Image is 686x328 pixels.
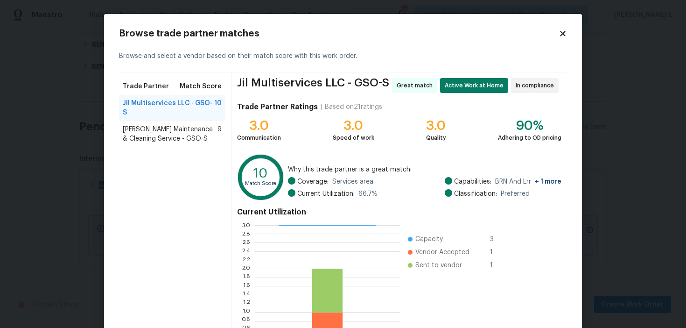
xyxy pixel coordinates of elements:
div: 3.0 [426,121,446,130]
text: 2.4 [242,249,250,254]
span: Jil Multiservices LLC - GSO-S [237,78,389,93]
text: 2.6 [242,240,250,245]
span: Sent to vendor [415,261,462,270]
span: Capabilities: [454,177,491,186]
span: BRN And Lrr [495,177,561,186]
span: Classification: [454,189,497,199]
div: | [318,102,325,112]
div: Speed of work [333,133,374,143]
div: Adhering to OD pricing [498,133,561,143]
span: Jil Multiservices LLC - GSO-S [123,99,214,117]
div: Browse and select a vendor based on their match score with this work order. [119,40,567,72]
span: 66.7 % [358,189,378,199]
span: + 1 more [535,178,561,185]
h2: Browse trade partner matches [119,29,559,38]
div: 90% [498,121,561,130]
span: Active Work at Home [445,81,507,90]
h4: Trade Partner Ratings [237,102,318,112]
div: 3.0 [333,121,374,130]
div: Based on 21 ratings [325,102,382,112]
span: 1 [490,261,505,270]
span: [PERSON_NAME] Maintenance & Cleaning Service - GSO-S [123,125,217,143]
h4: Current Utilization [237,207,561,217]
span: Vendor Accepted [415,248,469,257]
text: 2.2 [242,257,250,263]
text: 0.8 [241,318,250,324]
span: 3 [490,235,505,244]
text: 3.0 [242,222,250,228]
text: 1.4 [243,292,250,298]
span: Coverage: [297,177,329,186]
text: 10 [253,167,268,180]
span: Why this trade partner is a great match: [288,165,561,174]
span: 10 [214,99,222,117]
div: 3.0 [237,121,281,130]
span: Capacity [415,235,443,244]
text: 1.6 [243,283,250,289]
span: 9 [217,125,222,143]
text: 1.2 [243,301,250,307]
span: 1 [490,248,505,257]
text: Match Score [245,181,276,186]
div: Quality [426,133,446,143]
text: 1.8 [243,275,250,280]
text: 1.0 [243,309,250,315]
text: 2.8 [242,231,250,236]
span: Great match [397,81,436,90]
text: 2.0 [242,266,250,271]
span: Preferred [501,189,530,199]
span: Match Score [180,82,222,91]
span: Current Utilization: [297,189,355,199]
span: Services area [332,177,373,186]
span: Trade Partner [123,82,169,91]
div: Communication [237,133,281,143]
span: In compliance [516,81,558,90]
